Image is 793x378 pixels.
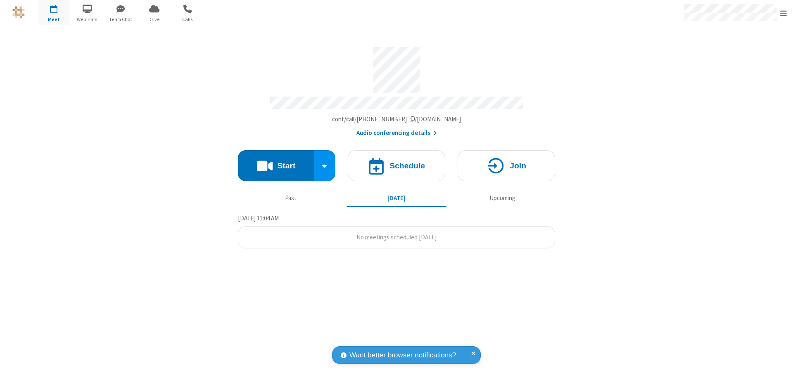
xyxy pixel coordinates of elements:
[238,214,279,222] span: [DATE] 11:04 AM
[356,128,437,138] button: Audio conferencing details
[12,6,25,19] img: QA Selenium DO NOT DELETE OR CHANGE
[105,16,136,23] span: Team Chat
[139,16,170,23] span: Drive
[238,150,314,181] button: Start
[389,162,425,170] h4: Schedule
[347,190,446,206] button: [DATE]
[38,16,69,23] span: Meet
[348,150,445,181] button: Schedule
[72,16,103,23] span: Webinars
[458,150,555,181] button: Join
[356,233,437,241] span: No meetings scheduled [DATE]
[238,213,555,249] section: Today's Meetings
[238,41,555,138] section: Account details
[510,162,526,170] h4: Join
[453,190,552,206] button: Upcoming
[277,162,295,170] h4: Start
[332,115,461,124] button: Copy my meeting room linkCopy my meeting room link
[314,150,336,181] div: Start conference options
[241,190,341,206] button: Past
[349,350,456,361] span: Want better browser notifications?
[332,115,461,123] span: Copy my meeting room link
[772,357,787,372] iframe: Chat
[172,16,203,23] span: Calls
